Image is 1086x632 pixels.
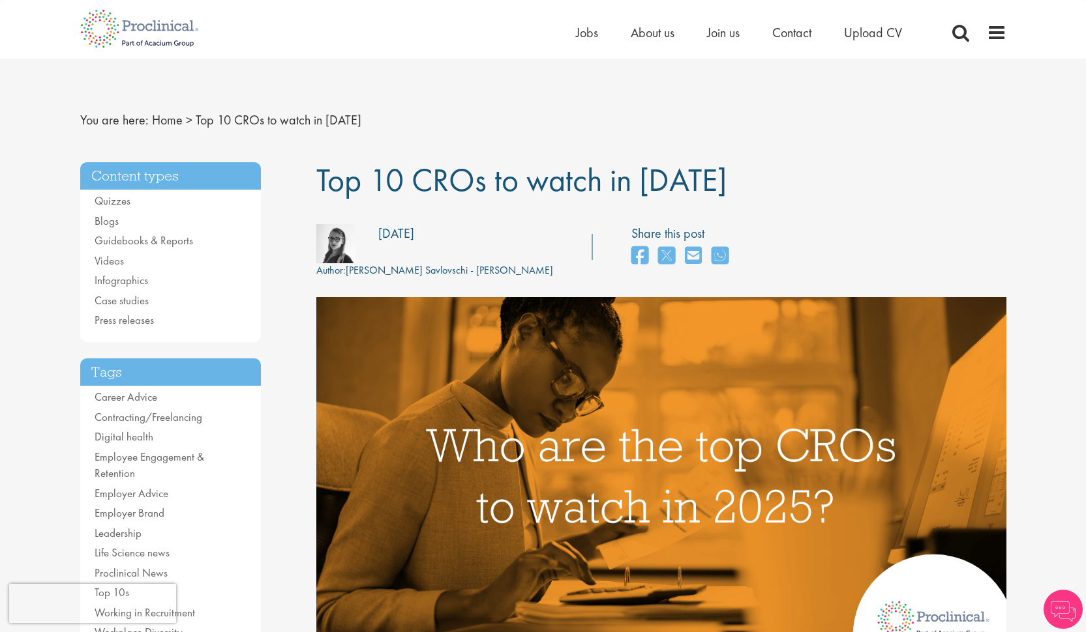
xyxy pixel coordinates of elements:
div: [PERSON_NAME] Savlovschi - [PERSON_NAME] [316,263,553,278]
a: Videos [95,253,124,268]
a: Infographics [95,273,148,287]
a: Case studies [95,293,149,308]
a: share on email [685,242,702,270]
label: Share this post [631,224,735,243]
span: You are here: [80,111,149,128]
a: Employee Engagement & Retention [95,450,204,481]
span: > [186,111,192,128]
a: Contracting/Freelancing [95,410,202,424]
span: Top 10 CROs to watch in [DATE] [196,111,361,128]
div: [DATE] [378,224,414,243]
a: breadcrumb link [152,111,183,128]
img: Chatbot [1044,590,1083,629]
a: Guidebooks & Reports [95,233,193,248]
a: share on whats app [712,242,729,270]
a: Press releases [95,313,154,327]
a: Employer Advice [95,486,168,500]
a: share on facebook [631,242,648,270]
span: Author: [316,263,346,277]
a: Leadership [95,526,142,540]
a: About us [631,24,674,41]
span: Top 10 CROs to watch in [DATE] [316,159,727,201]
a: Digital health [95,429,153,444]
a: Upload CV [844,24,902,41]
a: Proclinical News [95,566,168,580]
h3: Tags [80,358,262,386]
iframe: reCAPTCHA [9,584,176,623]
a: Contact [772,24,811,41]
a: share on twitter [658,242,675,270]
a: Employer Brand [95,506,164,520]
a: Blogs [95,214,119,228]
a: Quizzes [95,194,130,208]
img: fff6768c-7d58-4950-025b-08d63f9598ee [316,224,355,263]
a: Career Advice [95,390,157,404]
a: Jobs [576,24,598,41]
a: Life Science news [95,545,170,560]
a: Join us [707,24,740,41]
h3: Content types [80,162,262,190]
